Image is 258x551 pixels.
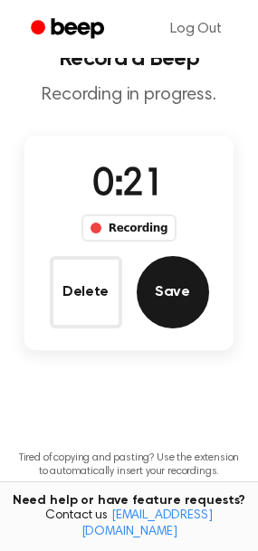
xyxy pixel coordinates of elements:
[152,7,240,51] a: Log Out
[81,214,177,242] div: Recording
[14,451,244,479] p: Tired of copying and pasting? Use the extension to automatically insert your recordings.
[50,256,122,328] button: Delete Audio Record
[11,508,247,540] span: Contact us
[81,509,213,538] a: [EMAIL_ADDRESS][DOMAIN_NAME]
[92,166,165,204] span: 0:21
[18,12,120,47] a: Beep
[14,84,244,107] p: Recording in progress.
[137,256,209,328] button: Save Audio Record
[14,48,244,70] h1: Record a Beep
